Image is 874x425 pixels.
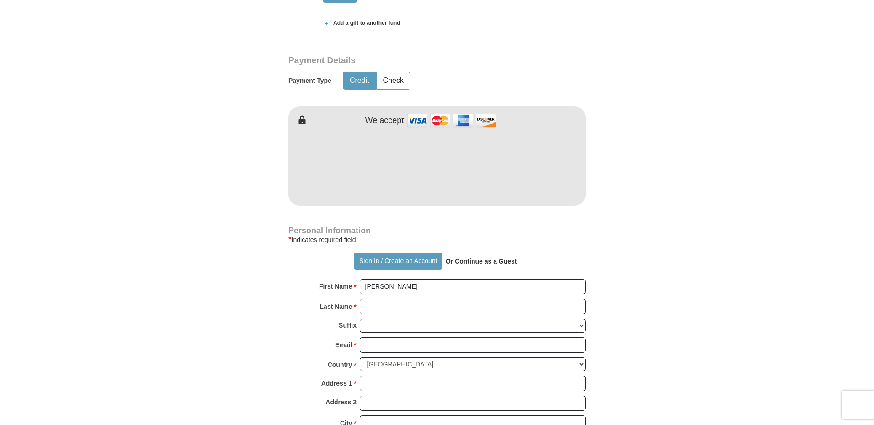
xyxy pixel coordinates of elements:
[325,396,357,409] strong: Address 2
[365,116,404,126] h4: We accept
[343,72,376,89] button: Credit
[288,227,586,234] h4: Personal Information
[319,280,352,293] strong: First Name
[321,377,352,390] strong: Address 1
[328,358,352,371] strong: Country
[354,253,442,270] button: Sign In / Create an Account
[446,258,517,265] strong: Or Continue as a Guest
[330,19,400,27] span: Add a gift to another fund
[288,77,331,85] h5: Payment Type
[288,55,522,66] h3: Payment Details
[335,339,352,351] strong: Email
[377,72,410,89] button: Check
[406,111,497,130] img: credit cards accepted
[339,319,357,332] strong: Suffix
[288,234,586,245] div: Indicates required field
[320,300,352,313] strong: Last Name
